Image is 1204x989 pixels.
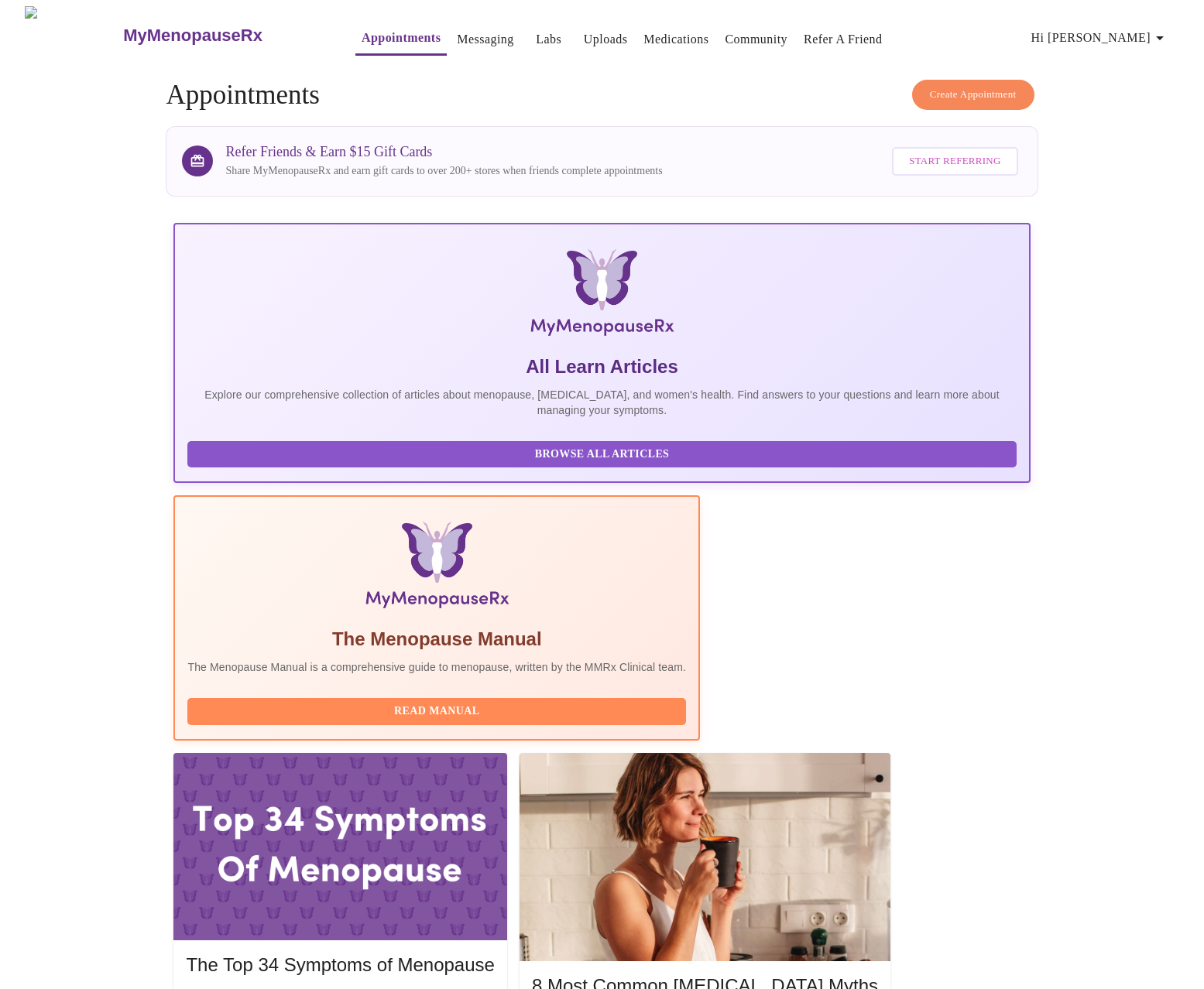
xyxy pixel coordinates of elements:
a: Start Referring [888,139,1021,183]
button: Community [719,24,794,55]
span: Read Manual [203,702,671,721]
a: Labs [536,29,561,50]
a: Uploads [584,29,628,50]
a: Medications [643,29,708,50]
img: Menopause Manual [267,522,607,614]
p: Share MyMenopauseRx and earn gift cards to over 200+ stores when friends complete appointments [225,163,662,179]
h3: MyMenopauseRx [123,26,262,46]
a: Read Manual [187,703,690,717]
button: Start Referring [892,147,1017,176]
a: Refer a Friend [804,29,883,50]
button: Hi [PERSON_NAME] [1025,22,1175,53]
button: Browse All Articles [187,441,1016,468]
img: MyMenopauseRx Logo [25,6,122,64]
button: Messaging [451,24,520,55]
span: Create Appointment [930,86,1017,104]
span: Hi [PERSON_NAME] [1031,27,1169,49]
p: The Menopause Manual is a comprehensive guide to menopause, written by the MMRx Clinical team. [187,659,686,675]
span: Browse All Articles [203,445,1000,464]
img: MyMenopauseRx Logo [317,249,888,342]
p: Explore our comprehensive collection of articles about menopause, [MEDICAL_DATA], and women's hea... [187,387,1016,418]
span: Start Referring [909,152,1000,170]
h5: The Menopause Manual [187,627,686,652]
a: Browse All Articles [187,447,1020,460]
h5: All Learn Articles [187,354,1016,379]
a: Messaging [457,29,513,50]
h4: Appointments [166,80,1038,111]
button: Read Manual [187,698,686,725]
button: Create Appointment [912,80,1034,110]
button: Labs [524,24,574,55]
button: Uploads [578,24,634,55]
h3: Refer Friends & Earn $15 Gift Cards [225,144,662,160]
button: Refer a Friend [798,24,889,55]
button: Medications [637,24,715,55]
a: Community [725,29,787,50]
a: MyMenopauseRx [122,9,324,63]
h5: The Top 34 Symptoms of Menopause [186,953,494,977]
a: Appointments [362,27,441,49]
button: Appointments [355,22,447,56]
